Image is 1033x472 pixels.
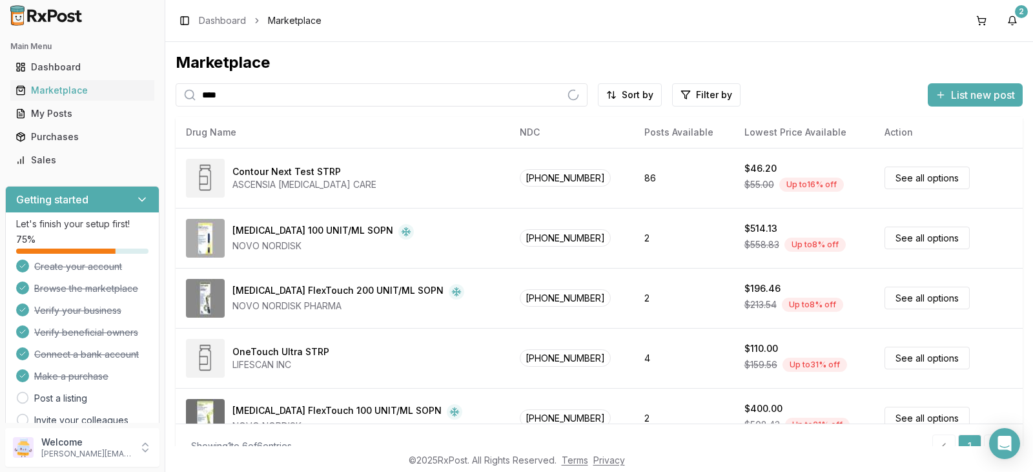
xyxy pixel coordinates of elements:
div: ASCENSIA [MEDICAL_DATA] CARE [232,178,376,191]
button: My Posts [5,103,159,124]
span: Verify your business [34,304,121,317]
span: Marketplace [268,14,322,27]
img: Contour Next Test STRP [186,159,225,198]
span: [PHONE_NUMBER] [520,289,611,307]
div: Sales [15,154,149,167]
a: Post a listing [34,392,87,405]
span: $213.54 [744,298,777,311]
div: Marketplace [15,84,149,97]
div: NOVO NORDISK [232,240,414,252]
div: Up to 21 % off [785,418,850,432]
button: Purchases [5,127,159,147]
span: Create your account [34,260,122,273]
div: Contour Next Test STRP [232,165,341,178]
button: Filter by [672,83,741,107]
span: $159.56 [744,358,777,371]
button: 2 [1002,10,1023,31]
a: 1 [958,435,981,458]
a: Privacy [593,455,625,466]
span: Connect a bank account [34,348,139,361]
span: $558.83 [744,238,779,251]
img: OneTouch Ultra STRP [186,339,225,378]
button: List new post [928,83,1023,107]
div: Up to 31 % off [782,358,847,372]
span: [PHONE_NUMBER] [520,349,611,367]
button: Sales [5,150,159,170]
div: $514.13 [744,222,777,235]
p: Welcome [41,436,131,449]
img: RxPost Logo [5,5,88,26]
th: Drug Name [176,117,509,148]
div: Showing 1 to 6 of 6 entries [191,440,292,453]
div: $196.46 [744,282,781,295]
a: Marketplace [10,79,154,102]
div: [MEDICAL_DATA] FlexTouch 200 UNIT/ML SOPN [232,284,444,300]
span: Verify beneficial owners [34,326,138,339]
th: Posts Available [634,117,734,148]
a: See all options [885,287,970,309]
div: [MEDICAL_DATA] 100 UNIT/ML SOPN [232,224,393,240]
span: List new post [951,87,1015,103]
a: Dashboard [199,14,246,27]
h3: Getting started [16,192,88,207]
button: Sort by [598,83,662,107]
span: Make a purchase [34,370,108,383]
nav: breadcrumb [199,14,322,27]
div: 2 [1015,5,1028,18]
a: See all options [885,407,970,429]
span: Sort by [622,88,653,101]
span: Filter by [696,88,732,101]
th: Action [874,117,1023,148]
a: Purchases [10,125,154,149]
div: $110.00 [744,342,778,355]
div: LIFESCAN INC [232,358,329,371]
a: See all options [885,227,970,249]
div: Dashboard [15,61,149,74]
button: Marketplace [5,80,159,101]
a: My Posts [10,102,154,125]
img: Tresiba FlexTouch 100 UNIT/ML SOPN [186,399,225,438]
span: Browse the marketplace [34,282,138,295]
div: Marketplace [176,52,1023,73]
span: 75 % [16,233,36,246]
a: See all options [885,347,970,369]
img: Insulin Degludec FlexTouch 200 UNIT/ML SOPN [186,279,225,318]
div: NOVO NORDISK [232,420,462,433]
div: Up to 8 % off [784,238,846,252]
img: Fiasp FlexTouch 100 UNIT/ML SOPN [186,219,225,258]
span: [PHONE_NUMBER] [520,229,611,247]
div: [MEDICAL_DATA] FlexTouch 100 UNIT/ML SOPN [232,404,442,420]
nav: pagination [932,435,1007,458]
p: [PERSON_NAME][EMAIL_ADDRESS][DOMAIN_NAME] [41,449,131,459]
a: Invite your colleagues [34,414,128,427]
div: NOVO NORDISK PHARMA [232,300,464,313]
button: Dashboard [5,57,159,77]
a: Sales [10,149,154,172]
span: $508.43 [744,418,780,431]
div: Purchases [15,130,149,143]
div: Up to 16 % off [779,178,844,192]
div: $400.00 [744,402,782,415]
div: Up to 8 % off [782,298,843,312]
td: 2 [634,268,734,328]
img: User avatar [13,437,34,458]
th: NDC [509,117,634,148]
div: Open Intercom Messenger [989,428,1020,459]
span: [PHONE_NUMBER] [520,409,611,427]
h2: Main Menu [10,41,154,52]
a: Dashboard [10,56,154,79]
td: 4 [634,328,734,388]
div: OneTouch Ultra STRP [232,345,329,358]
td: 2 [634,388,734,448]
span: [PHONE_NUMBER] [520,169,611,187]
span: $55.00 [744,178,774,191]
td: 2 [634,208,734,268]
a: See all options [885,167,970,189]
th: Lowest Price Available [734,117,875,148]
div: My Posts [15,107,149,120]
a: Terms [562,455,588,466]
p: Let's finish your setup first! [16,218,148,231]
div: $46.20 [744,162,777,175]
a: List new post [928,90,1023,103]
td: 86 [634,148,734,208]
